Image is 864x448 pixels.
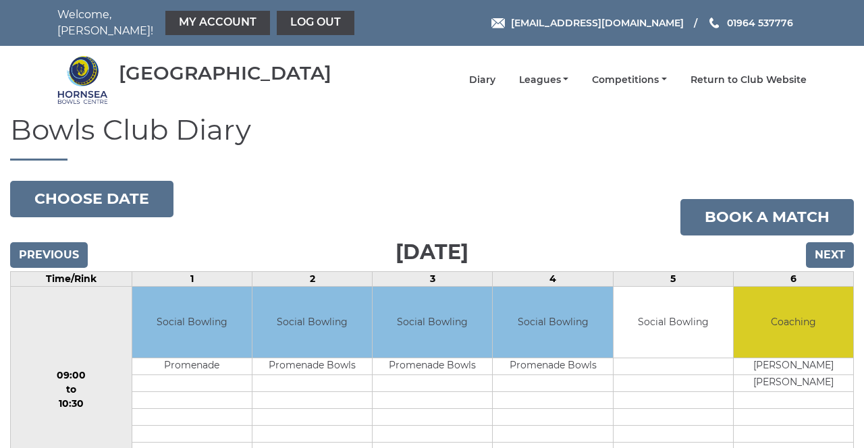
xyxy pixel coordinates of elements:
nav: Welcome, [PERSON_NAME]! [57,7,358,39]
td: Social Bowling [252,287,372,358]
a: Email [EMAIL_ADDRESS][DOMAIN_NAME] [491,16,684,30]
td: Promenade Bowls [493,358,612,374]
td: 6 [733,272,853,287]
td: Social Bowling [373,287,492,358]
a: Phone us 01964 537776 [707,16,793,30]
span: [EMAIL_ADDRESS][DOMAIN_NAME] [511,17,684,29]
input: Next [806,242,854,268]
td: 3 [373,272,493,287]
td: [PERSON_NAME] [734,358,853,374]
a: Book a match [680,199,854,235]
a: Diary [469,74,495,86]
td: Social Bowling [614,287,733,358]
td: Promenade Bowls [373,358,492,374]
td: 5 [613,272,733,287]
td: Promenade Bowls [252,358,372,374]
img: Hornsea Bowls Centre [57,55,108,105]
span: 01964 537776 [727,17,793,29]
a: Competitions [592,74,667,86]
input: Previous [10,242,88,268]
td: Time/Rink [11,272,132,287]
td: [PERSON_NAME] [734,374,853,391]
td: 1 [132,272,252,287]
td: 4 [493,272,613,287]
td: Coaching [734,287,853,358]
a: My Account [165,11,270,35]
a: Log out [277,11,354,35]
img: Email [491,18,505,28]
button: Choose date [10,181,173,217]
h1: Bowls Club Diary [10,114,854,161]
td: Social Bowling [493,287,612,358]
td: Social Bowling [132,287,252,358]
img: Phone us [709,18,719,28]
div: [GEOGRAPHIC_DATA] [119,63,331,84]
a: Return to Club Website [691,74,807,86]
a: Leagues [519,74,569,86]
td: Promenade [132,358,252,374]
td: 2 [252,272,373,287]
